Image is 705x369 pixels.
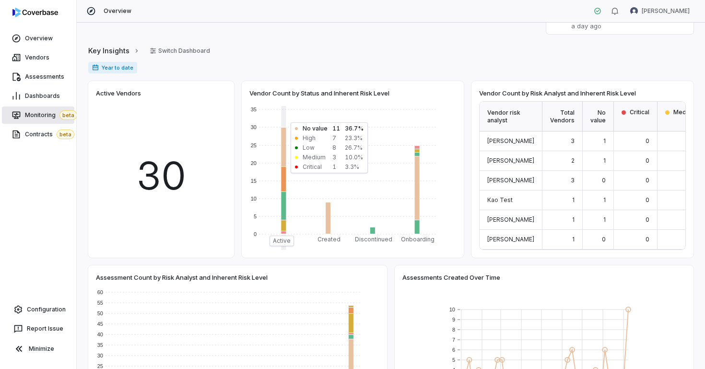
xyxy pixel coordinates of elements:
button: Key Insights [85,41,143,61]
span: 0 [646,196,649,203]
span: [PERSON_NAME] [487,177,534,184]
text: 45 [97,321,103,327]
button: Switch Dashboard [144,44,216,58]
a: Overview [2,30,74,47]
text: 7 [452,337,455,343]
text: 40 [97,332,103,337]
span: 1 [572,196,575,203]
span: [PERSON_NAME] [487,236,534,243]
span: 3 [571,177,575,184]
svg: Date range for report [92,64,99,71]
span: Kao Test [487,196,513,203]
text: 6 [452,347,455,353]
span: [PERSON_NAME] [487,157,534,164]
span: Overview [104,7,131,15]
span: [PERSON_NAME] [487,137,534,144]
text: 25 [97,363,103,369]
span: 0 [646,236,649,243]
span: Monitoring [25,110,77,120]
div: No value [583,102,614,131]
text: 25 [251,143,257,148]
button: Report Issue [4,320,72,337]
span: Report Issue [27,325,63,333]
text: 30 [97,353,103,358]
span: 0 [646,177,649,184]
a: Contractsbeta [2,126,74,143]
text: 35 [251,107,257,112]
text: 35 [97,342,103,348]
span: 0 [646,216,649,223]
text: 50 [97,310,103,316]
a: Configuration [4,301,72,318]
img: Sophia O'Shea avatar [630,7,638,15]
text: 10 [449,307,455,312]
span: Dashboards [25,92,60,100]
span: 0 [646,137,649,144]
text: 9 [452,317,455,322]
text: 55 [97,300,103,306]
span: Active Vendors [96,89,141,97]
span: 0 [646,157,649,164]
span: Year to date [88,62,137,73]
span: 2 [571,157,575,164]
span: Medium [673,108,696,116]
span: Assessments Created Over Time [402,273,500,282]
span: [PERSON_NAME] [642,7,690,15]
span: [PERSON_NAME] [487,216,534,223]
span: Key Insights [88,46,129,56]
span: 1 [603,157,606,164]
span: 30 [137,147,186,204]
div: Total Vendors [542,102,583,131]
text: 15 [251,178,257,184]
text: 5 [452,357,455,363]
span: Assessments [25,73,64,81]
span: 1 [603,196,606,203]
span: 0 [602,236,606,243]
span: Minimize [29,345,54,353]
text: 10 [251,196,257,202]
button: Minimize [4,339,72,358]
span: 3 [571,137,575,144]
span: beta [57,130,74,139]
text: 30 [251,124,257,130]
text: 20 [251,160,257,166]
span: Critical [630,108,649,116]
p: a day ago [571,22,665,30]
a: Monitoringbeta [2,107,74,124]
span: Vendor Count by Risk Analyst and Inherent Risk Level [479,89,636,97]
div: Vendor risk analyst [480,102,542,131]
button: Sophia O'Shea avatar[PERSON_NAME] [624,4,695,18]
img: logo-D7KZi-bG.svg [12,8,58,17]
span: 1 [572,216,575,223]
text: 8 [452,327,455,333]
span: beta [59,110,77,120]
span: Overview [25,35,53,42]
span: 1 [603,137,606,144]
text: 0 [254,231,257,237]
a: Key Insights [88,41,140,61]
a: Assessments [2,68,74,85]
span: 1 [603,216,606,223]
span: Vendors [25,54,49,61]
span: Assessment Count by Risk Analyst and Inherent Risk Level [96,273,268,282]
a: Vendors [2,49,74,66]
a: Dashboards [2,87,74,105]
text: 60 [97,289,103,295]
span: 0 [602,177,606,184]
text: 5 [254,214,257,219]
span: Configuration [27,306,66,313]
span: Contracts [25,130,74,139]
span: Vendor Count by Status and Inherent Risk Level [249,89,389,97]
span: 1 [572,236,575,243]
